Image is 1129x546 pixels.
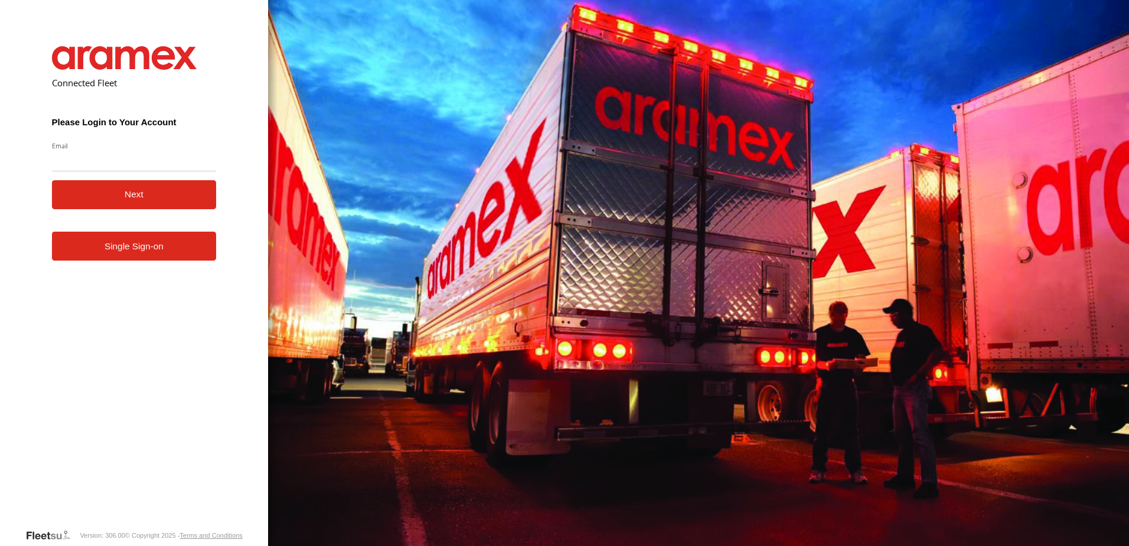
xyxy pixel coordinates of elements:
[80,532,125,539] div: Version: 306.00
[52,141,217,150] label: Email
[25,529,80,541] a: Visit our Website
[180,532,242,539] a: Terms and Conditions
[52,46,197,70] img: Aramex
[52,117,217,127] h3: Please Login to Your Account
[125,532,243,539] div: © Copyright 2025 -
[52,77,217,89] h2: Connected Fleet
[52,232,217,261] a: Single Sign-on
[52,180,217,209] button: Next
